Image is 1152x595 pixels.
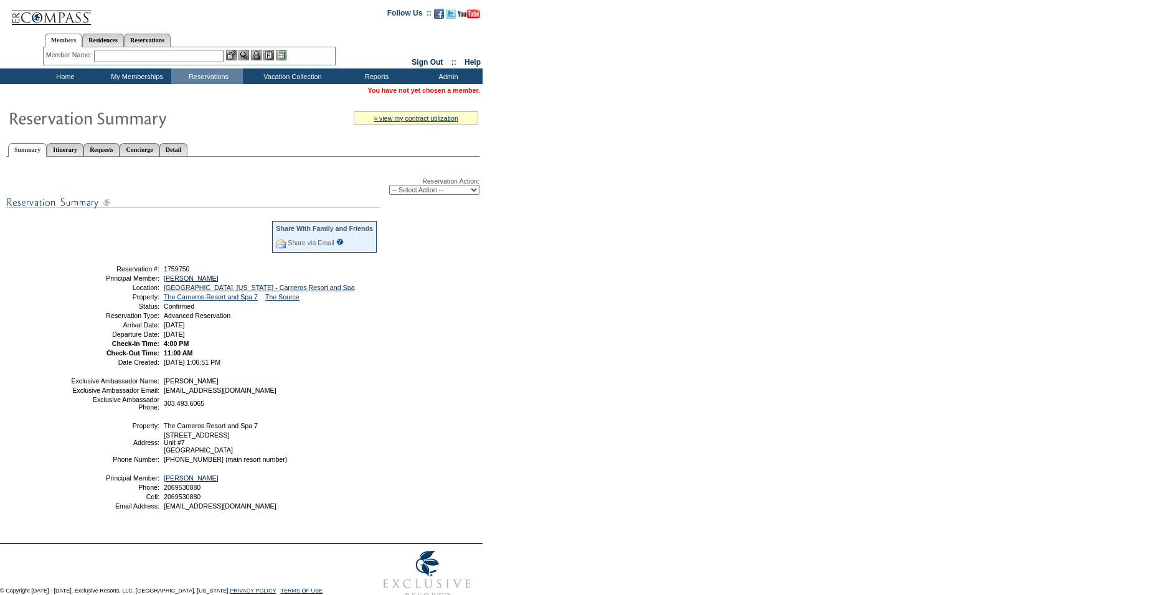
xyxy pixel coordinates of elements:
span: The Carneros Resort and Spa 7 [164,422,258,429]
img: Subscribe to our YouTube Channel [458,9,480,19]
td: Principal Member: [70,474,159,482]
td: Exclusive Ambassador Phone: [70,396,159,411]
a: Follow us on Twitter [446,12,456,20]
span: 1759750 [164,265,190,273]
a: The Carneros Resort and Spa 7 [164,293,258,301]
div: Share With Family and Friends [276,225,373,232]
td: My Memberships [100,68,171,84]
a: [PERSON_NAME] [164,274,219,282]
span: 11:00 AM [164,349,192,357]
td: Vacation Collection [243,68,339,84]
span: [DATE] 1:06:51 PM [164,358,220,366]
td: Principal Member: [70,274,159,282]
span: [EMAIL_ADDRESS][DOMAIN_NAME] [164,502,276,510]
a: [GEOGRAPHIC_DATA], [US_STATE] - Carneros Resort and Spa [164,284,355,291]
td: Departure Date: [70,330,159,338]
a: Reservations [124,34,171,47]
td: Reservation #: [70,265,159,273]
div: Member Name: [46,50,94,60]
span: [STREET_ADDRESS] Unit #7 [GEOGRAPHIC_DATA] [164,431,233,454]
td: Location: [70,284,159,291]
a: PRIVACY POLICY [230,588,276,594]
a: Detail [159,143,188,156]
span: [EMAIL_ADDRESS][DOMAIN_NAME] [164,387,276,394]
a: Share via Email [288,239,334,246]
span: 303.493.6065 [164,400,204,407]
img: Follow us on Twitter [446,9,456,19]
a: The Source [265,293,300,301]
span: [PHONE_NUMBER] (main resort number) [164,456,287,463]
td: Arrival Date: [70,321,159,329]
span: You have not yet chosen a member. [368,87,480,94]
td: Exclusive Ambassador Name: [70,377,159,385]
td: Reservation Type: [70,312,159,319]
span: :: [451,58,456,67]
img: Reservations [263,50,274,60]
img: View [238,50,249,60]
a: Help [465,58,481,67]
img: b_edit.gif [226,50,237,60]
input: What is this? [336,238,344,245]
td: Home [28,68,100,84]
a: » view my contract utilization [374,115,458,122]
td: Reports [339,68,411,84]
td: Property: [70,422,159,429]
td: Reservations [171,68,243,84]
span: [PERSON_NAME] [164,377,219,385]
a: Subscribe to our YouTube Channel [458,12,480,20]
a: Sign Out [412,58,443,67]
img: subTtlResSummary.gif [6,195,380,210]
td: Follow Us :: [387,7,432,22]
a: Members [45,34,83,47]
span: 2069530880 [164,493,201,500]
span: 2069530880 [164,484,201,491]
a: Summary [8,143,47,157]
td: Cell: [70,493,159,500]
a: TERMS OF USE [281,588,323,594]
td: Admin [411,68,483,84]
a: Become our fan on Facebook [434,12,444,20]
a: Residences [82,34,124,47]
a: Requests [83,143,120,156]
span: [DATE] [164,321,185,329]
div: Reservation Action: [6,177,479,195]
td: Email Address: [70,502,159,510]
img: Reservaton Summary [8,105,257,130]
img: b_calculator.gif [276,50,286,60]
img: Become our fan on Facebook [434,9,444,19]
span: Confirmed [164,302,194,310]
span: [DATE] [164,330,185,338]
td: Address: [70,431,159,454]
td: Phone: [70,484,159,491]
td: Date Created: [70,358,159,366]
img: Impersonate [251,50,262,60]
a: Itinerary [47,143,83,156]
a: [PERSON_NAME] [164,474,219,482]
td: Property: [70,293,159,301]
td: Exclusive Ambassador Email: [70,387,159,394]
strong: Check-Out Time: [106,349,159,357]
span: 4:00 PM [164,340,189,347]
td: Phone Number: [70,456,159,463]
td: Status: [70,302,159,310]
span: Advanced Reservation [164,312,230,319]
strong: Check-In Time: [112,340,159,347]
a: Concierge [120,143,159,156]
